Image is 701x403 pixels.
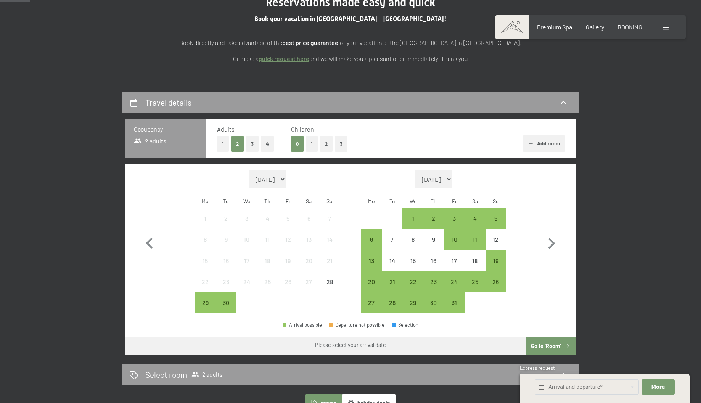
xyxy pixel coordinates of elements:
div: Sun Sep 28 2025 [319,271,340,292]
button: Previous month [138,170,161,313]
div: 22 [196,279,215,298]
div: Arrival not possible [402,250,423,271]
div: Arrival possible [444,208,465,229]
span: Book your vacation in [GEOGRAPHIC_DATA] - [GEOGRAPHIC_DATA]! [254,15,447,22]
div: Sat Oct 18 2025 [465,250,485,271]
div: 22 [403,279,422,298]
div: Arrival possible [423,292,444,313]
div: Tue Oct 14 2025 [382,250,402,271]
div: 23 [424,279,443,298]
div: Tue Sep 16 2025 [215,250,236,271]
div: 9 [424,236,443,255]
div: 26 [486,279,505,298]
div: Arrival not possible [278,271,298,292]
div: Arrival possible [402,292,423,313]
div: Arrival not possible [319,208,340,229]
div: 6 [362,236,381,255]
div: Arrival possible [402,208,423,229]
abbr: Thursday [264,198,270,204]
div: 27 [299,279,318,298]
div: Thu Oct 23 2025 [423,271,444,292]
div: Wed Sep 03 2025 [236,208,257,229]
div: Mon Sep 08 2025 [195,229,215,250]
abbr: Saturday [472,198,478,204]
div: 8 [196,236,215,255]
div: 14 [383,258,402,277]
div: Arrival not possible [195,250,215,271]
div: Arrival not possible [195,271,215,292]
div: 25 [258,279,277,298]
abbr: Sunday [493,198,499,204]
button: 1 [217,136,229,152]
div: Sat Oct 25 2025 [465,271,485,292]
div: 7 [383,236,402,255]
div: Arrival possible [382,271,402,292]
div: 4 [465,215,484,234]
div: 11 [465,236,484,255]
div: Wed Oct 08 2025 [402,229,423,250]
div: Fri Oct 17 2025 [444,250,465,271]
div: 6 [299,215,318,234]
div: Mon Oct 27 2025 [361,292,382,313]
div: Wed Sep 24 2025 [236,271,257,292]
div: 28 [320,279,339,298]
div: 29 [196,300,215,319]
div: Sun Sep 07 2025 [319,208,340,229]
span: Express request [520,365,555,371]
div: 12 [278,236,297,255]
div: Fri Sep 12 2025 [278,229,298,250]
span: Adults [217,125,235,133]
div: 24 [237,279,256,298]
div: 1 [196,215,215,234]
div: Arrival possible [195,292,215,313]
div: Arrival not possible [257,271,278,292]
div: Thu Oct 16 2025 [423,250,444,271]
button: More [642,379,674,395]
button: 1 [306,136,318,152]
div: Arrival not possible [215,229,236,250]
span: Premium Spa [537,23,572,31]
div: 29 [403,300,422,319]
abbr: Wednesday [243,198,250,204]
div: Arrival not possible [278,208,298,229]
h2: Select room [145,369,187,380]
button: Go to ‘Room’ [526,337,576,355]
div: 30 [216,300,235,319]
div: Arrival possible [465,208,485,229]
abbr: Thursday [431,198,437,204]
abbr: Wednesday [410,198,416,204]
div: Arrival not possible [382,229,402,250]
div: Arrival possible [423,208,444,229]
h3: Occupancy [134,125,197,133]
div: Tue Sep 23 2025 [215,271,236,292]
div: Thu Sep 11 2025 [257,229,278,250]
span: Children [291,125,314,133]
div: Sat Oct 04 2025 [465,208,485,229]
div: Arrival not possible [402,229,423,250]
div: Fri Oct 10 2025 [444,229,465,250]
div: Arrival possible [361,229,382,250]
div: 4 [258,215,277,234]
div: 5 [486,215,505,234]
div: Sun Oct 05 2025 [486,208,506,229]
div: 17 [237,258,256,277]
strong: best price guarantee [282,39,338,46]
div: 21 [383,279,402,298]
div: 5 [278,215,297,234]
div: Thu Sep 25 2025 [257,271,278,292]
div: Wed Oct 22 2025 [402,271,423,292]
div: 28 [383,300,402,319]
button: 2 [320,136,333,152]
div: 15 [196,258,215,277]
div: Arrival possible [402,271,423,292]
div: Arrival possible [361,250,382,271]
div: Arrival not possible [236,271,257,292]
div: 10 [237,236,256,255]
div: Wed Oct 29 2025 [402,292,423,313]
span: BOOKING [617,23,642,31]
div: 20 [299,258,318,277]
div: Sun Oct 12 2025 [486,229,506,250]
div: 15 [403,258,422,277]
div: Mon Oct 13 2025 [361,250,382,271]
div: Arrival not possible [319,271,340,292]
